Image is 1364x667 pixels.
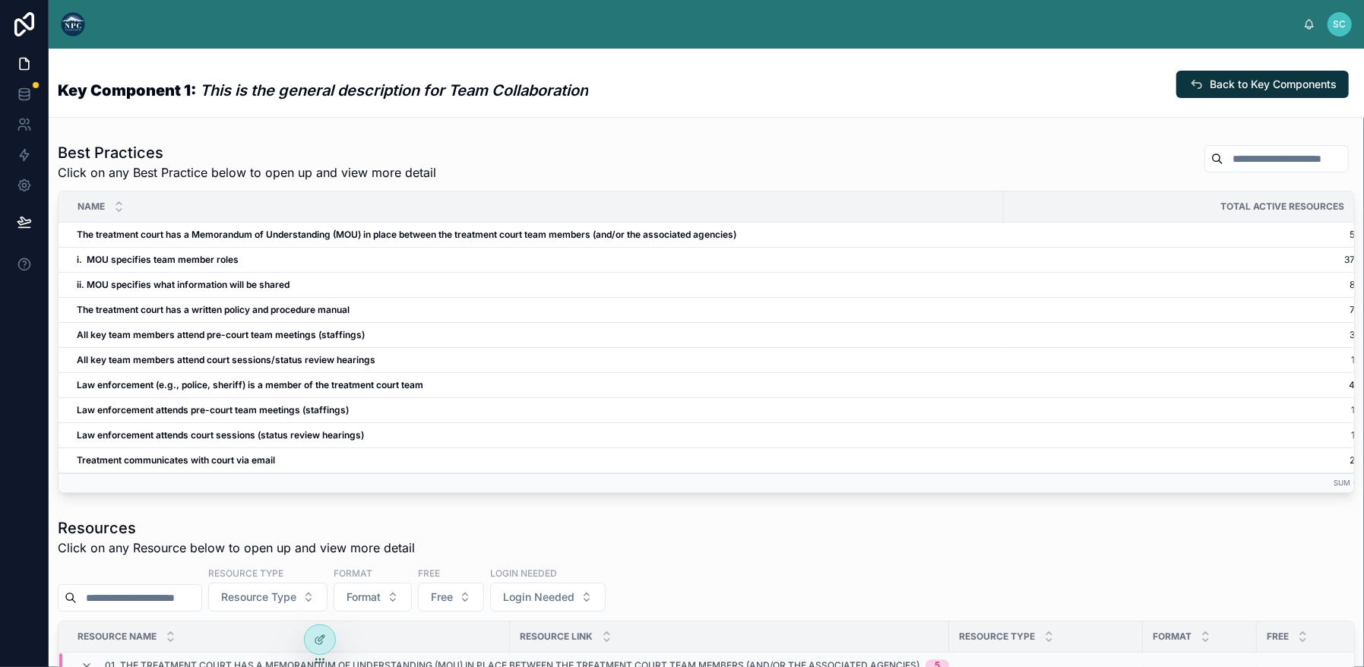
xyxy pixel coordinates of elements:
[1334,18,1347,30] span: SC
[77,279,290,290] strong: ii. MOU specifies what information will be shared
[77,404,349,416] strong: Law enforcement attends pre-court team meetings (staffings)
[1005,404,1355,416] a: 1
[77,279,995,291] a: ii. MOU specifies what information will be shared
[61,12,85,36] img: App logo
[77,304,350,315] strong: The treatment court has a written policy and procedure manual
[208,566,283,580] label: Resource Type
[334,566,372,580] label: Format
[1334,479,1350,487] small: Sum
[490,566,557,580] label: Login Needed
[58,142,436,163] h1: Best Practices
[58,163,436,182] span: Click on any Best Practice below to open up and view more detail
[77,429,364,441] strong: Law enforcement attends court sessions (status review hearings)
[58,517,415,539] h1: Resources
[1220,201,1344,213] span: Total Active Resources
[77,354,995,366] a: All key team members attend court sessions/status review hearings
[208,583,328,612] button: Select Button
[77,454,995,466] a: Treatment communicates with court via email
[77,404,995,416] a: Law enforcement attends pre-court team meetings (staffings)
[77,379,995,391] a: Law enforcement (e.g., police, sheriff) is a member of the treatment court team
[1267,631,1289,643] span: Free
[1210,77,1337,92] span: Back to Key Components
[77,254,995,266] a: i. MOU specifies team member roles
[959,631,1035,643] span: Resource Type
[1005,379,1355,391] a: 4
[1005,279,1355,291] a: 8
[520,631,593,643] span: Resource Link
[77,379,423,390] strong: Law enforcement (e.g., police, sheriff) is a member of the treatment court team
[77,304,995,316] a: The treatment court has a written policy and procedure manual
[1353,476,1364,488] span: 69
[418,566,440,580] label: Free
[97,21,1303,27] div: scrollable content
[58,539,415,557] span: Click on any Resource below to open up and view more detail
[431,590,453,605] span: Free
[1005,229,1355,241] a: 5
[77,429,995,441] a: Law enforcement attends court sessions (status review hearings)
[1005,304,1355,316] a: 7
[1005,254,1355,266] a: 37
[77,254,239,265] strong: i. MOU specifies team member roles
[58,81,196,100] strong: Key Component 1:
[503,590,574,605] span: Login Needed
[334,583,412,612] button: Select Button
[1005,454,1355,466] a: 2
[77,329,365,340] strong: All key team members attend pre-court team meetings (staffings)
[78,201,105,213] span: Name
[77,454,275,466] strong: Treatment communicates with court via email
[77,329,995,341] a: All key team members attend pre-court team meetings (staffings)
[1005,429,1355,441] a: 1
[1153,631,1192,643] span: Format
[490,583,606,612] button: Select Button
[418,583,484,612] button: Select Button
[221,590,296,605] span: Resource Type
[77,229,736,240] strong: The treatment court has a Memorandum of Understanding (MOU) in place between the treatment court ...
[77,229,995,241] a: The treatment court has a Memorandum of Understanding (MOU) in place between the treatment court ...
[1005,329,1355,341] a: 3
[78,631,157,643] span: Resource Name
[1005,354,1355,366] a: 1
[1176,71,1349,98] button: Back to Key Components
[200,81,588,100] em: This is the general description for Team Collaboration
[77,354,375,365] strong: All key team members attend court sessions/status review hearings
[347,590,381,605] span: Format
